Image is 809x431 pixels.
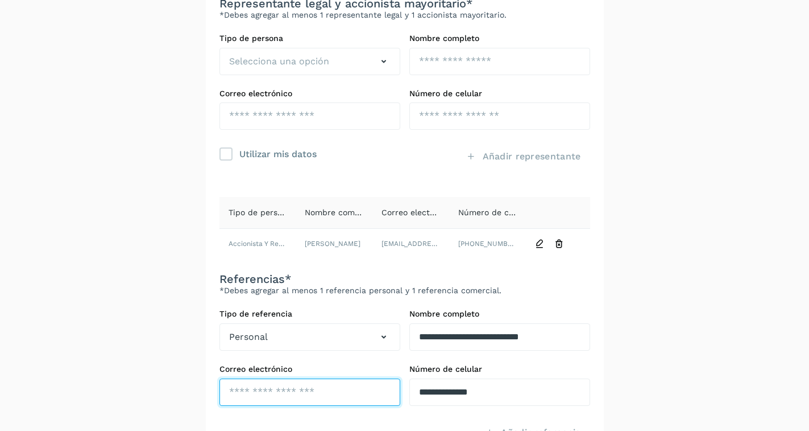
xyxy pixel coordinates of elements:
[219,309,400,319] label: Tipo de referencia
[229,55,329,68] span: Selecciona una opción
[372,229,449,258] td: [EMAIL_ADDRESS][DOMAIN_NAME]
[409,89,590,98] label: Número de celular
[296,229,372,258] td: [PERSON_NAME]
[219,89,400,98] label: Correo electrónico
[229,240,339,248] span: Accionista y Representante Legal
[381,208,454,217] span: Correo electrónico
[219,286,590,295] p: *Debes agregar al menos 1 referencia personal y 1 referencia comercial.
[239,146,317,161] div: Utilizar mis datos
[409,309,590,319] label: Nombre completo
[483,150,581,163] span: Añadir representante
[219,10,590,20] p: *Debes agregar al menos 1 representante legal y 1 accionista mayoritario.
[409,34,590,43] label: Nombre completo
[229,208,292,217] span: Tipo de persona
[219,364,400,374] label: Correo electrónico
[457,143,590,170] button: Añadir representante
[219,34,400,43] label: Tipo de persona
[449,229,526,258] td: [PHONE_NUMBER]
[229,330,268,344] span: Personal
[458,208,531,217] span: Número de celular
[409,364,590,374] label: Número de celular
[305,208,375,217] span: Nombre completo
[219,272,590,286] h3: Referencias*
